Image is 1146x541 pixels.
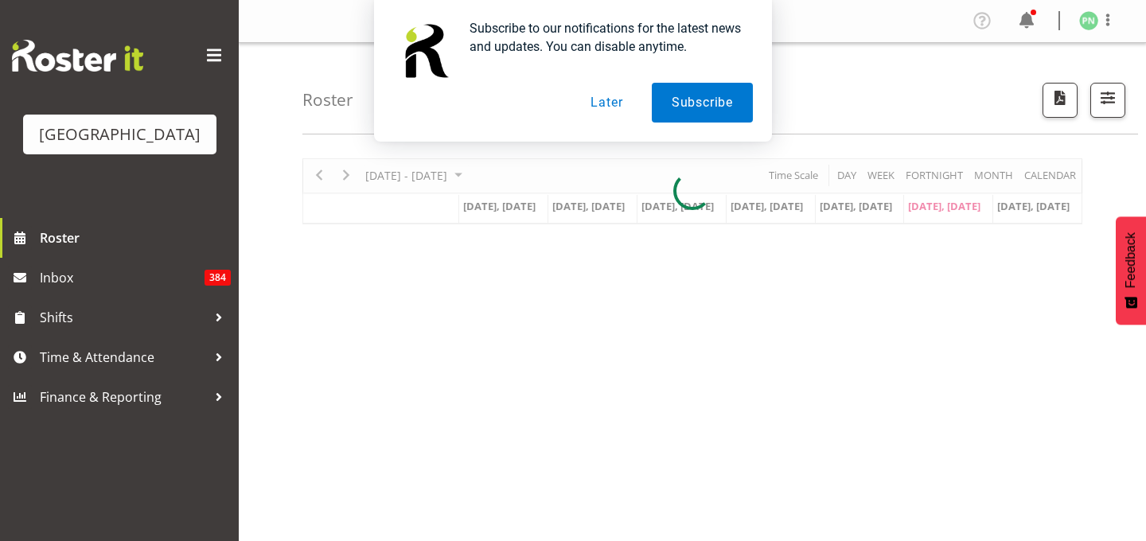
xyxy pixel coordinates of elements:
[40,345,207,369] span: Time & Attendance
[40,306,207,329] span: Shifts
[40,266,205,290] span: Inbox
[1116,216,1146,325] button: Feedback - Show survey
[205,270,231,286] span: 384
[571,83,642,123] button: Later
[652,83,753,123] button: Subscribe
[40,385,207,409] span: Finance & Reporting
[393,19,457,83] img: notification icon
[1124,232,1138,288] span: Feedback
[457,19,753,56] div: Subscribe to our notifications for the latest news and updates. You can disable anytime.
[40,226,231,250] span: Roster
